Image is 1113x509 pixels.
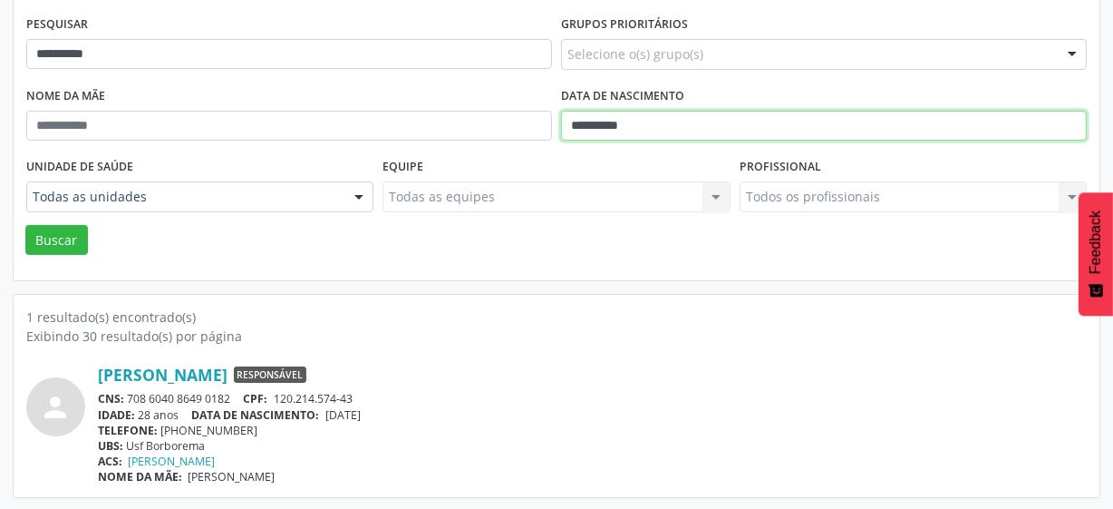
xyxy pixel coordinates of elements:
[98,454,122,469] span: ACS:
[98,423,158,438] span: TELEFONE:
[40,391,73,424] i: person
[567,44,703,64] span: Selecione o(s) grupo(s)
[26,308,1087,327] div: 1 resultado(s) encontrado(s)
[382,153,423,181] label: Equipe
[129,454,216,469] a: [PERSON_NAME]
[26,11,88,39] label: Pesquisar
[98,469,182,485] span: NOME DA MÃE:
[26,327,1087,346] div: Exibindo 30 resultado(s) por página
[234,367,306,383] span: Responsável
[325,407,361,423] span: [DATE]
[274,391,353,406] span: 120.214.574-43
[1079,192,1113,316] button: Feedback - Mostrar pesquisa
[1088,210,1104,274] span: Feedback
[98,391,124,406] span: CNS:
[740,153,821,181] label: Profissional
[192,407,320,423] span: DATA DE NASCIMENTO:
[189,469,276,485] span: [PERSON_NAME]
[25,225,88,256] button: Buscar
[98,438,1087,454] div: Usf Borborema
[26,83,105,111] label: Nome da mãe
[244,391,268,406] span: CPF:
[98,407,135,423] span: IDADE:
[98,438,123,454] span: UBS:
[98,365,227,385] a: [PERSON_NAME]
[98,407,1087,423] div: 28 anos
[98,391,1087,406] div: 708 6040 8649 0182
[561,11,688,39] label: Grupos prioritários
[26,153,133,181] label: Unidade de saúde
[561,83,684,111] label: Data de nascimento
[33,188,336,206] span: Todas as unidades
[98,423,1087,438] div: [PHONE_NUMBER]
